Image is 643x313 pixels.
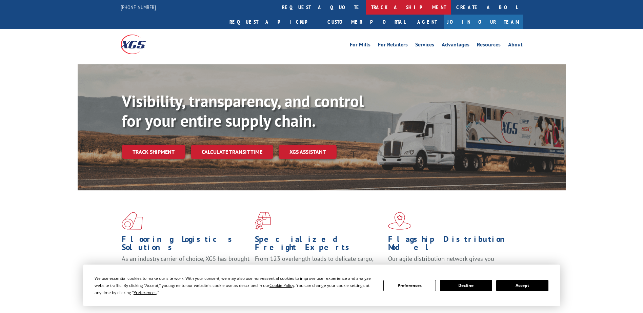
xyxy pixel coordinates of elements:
div: We use essential cookies to make our site work. With your consent, we may also use non-essential ... [95,275,375,296]
a: Join Our Team [444,15,523,29]
span: Preferences [134,290,157,295]
a: For Retailers [378,42,408,49]
span: Cookie Policy [269,283,294,288]
a: Services [415,42,434,49]
p: From 123 overlength loads to delicate cargo, our experienced staff knows the best way to move you... [255,255,383,285]
a: XGS ASSISTANT [279,145,337,159]
h1: Flooring Logistics Solutions [122,235,250,255]
a: Advantages [442,42,469,49]
div: Cookie Consent Prompt [83,265,560,306]
img: xgs-icon-focused-on-flooring-red [255,212,271,230]
a: Agent [410,15,444,29]
a: Calculate transit time [191,145,273,159]
b: Visibility, transparency, and control for your entire supply chain. [122,90,364,131]
span: As an industry carrier of choice, XGS has brought innovation and dedication to flooring logistics... [122,255,249,279]
span: Our agile distribution network gives you nationwide inventory management on demand. [388,255,513,271]
a: About [508,42,523,49]
a: Resources [477,42,501,49]
img: xgs-icon-flagship-distribution-model-red [388,212,411,230]
a: Track shipment [122,145,185,159]
img: xgs-icon-total-supply-chain-intelligence-red [122,212,143,230]
button: Preferences [383,280,436,291]
h1: Specialized Freight Experts [255,235,383,255]
h1: Flagship Distribution Model [388,235,516,255]
a: Customer Portal [322,15,410,29]
button: Accept [496,280,548,291]
a: For Mills [350,42,370,49]
button: Decline [440,280,492,291]
a: Request a pickup [224,15,322,29]
a: [PHONE_NUMBER] [121,4,156,11]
